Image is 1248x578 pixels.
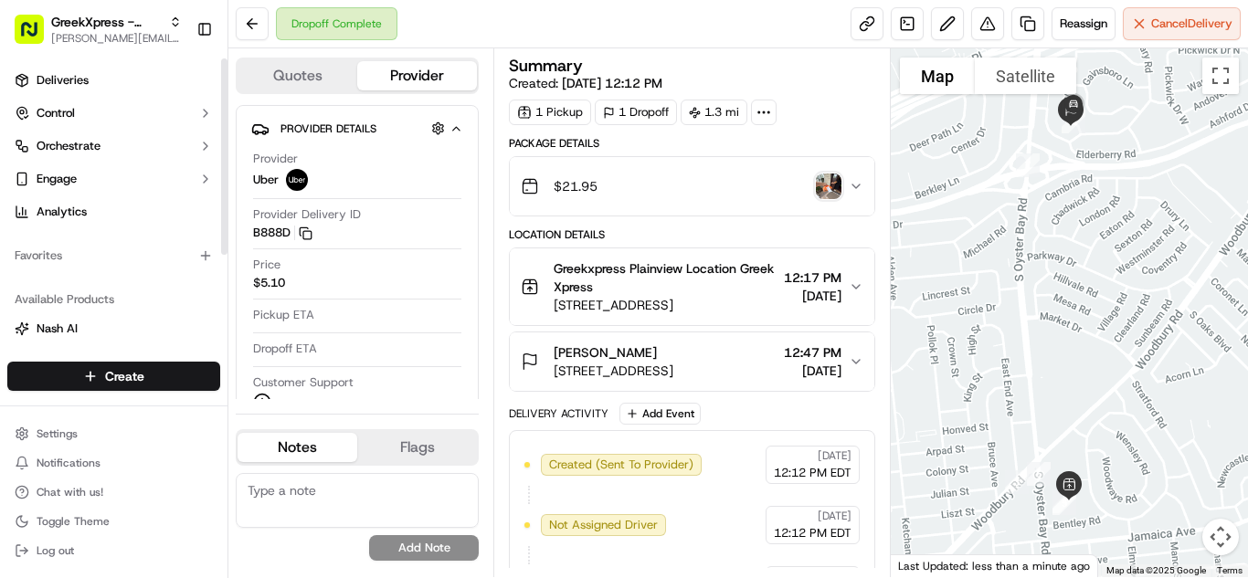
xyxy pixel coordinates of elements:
[7,285,220,314] div: Available Products
[105,367,144,385] span: Create
[7,450,220,476] button: Notifications
[509,227,875,242] div: Location Details
[1060,16,1107,32] span: Reassign
[816,173,841,199] img: photo_proof_of_delivery image
[15,321,213,337] a: Nash AI
[509,58,583,74] h3: Summary
[509,74,662,92] span: Created:
[562,75,662,91] span: [DATE] 12:12 PM
[1123,7,1241,40] button: CancelDelivery
[549,517,658,533] span: Not Assigned Driver
[1106,565,1206,575] span: Map data ©2025 Google
[7,479,220,505] button: Chat with us!
[1020,455,1058,493] div: 6
[37,485,103,499] span: Chat with us!
[784,343,841,362] span: 12:47 PM
[357,433,477,462] button: Flags
[37,105,75,121] span: Control
[891,554,1098,577] div: Last Updated: less than a minute ago
[37,321,78,337] span: Nash AI
[554,343,657,362] span: [PERSON_NAME]
[253,206,361,223] span: Provider Delivery ID
[1151,16,1232,32] span: Cancel Delivery
[1045,484,1084,522] div: 5
[1202,519,1239,555] button: Map camera controls
[253,151,298,167] span: Provider
[7,241,220,270] div: Favorites
[51,13,162,31] button: GreekXpress - Plainview
[37,543,74,558] span: Log out
[7,164,220,194] button: Engage
[253,341,317,357] span: Dropoff ETA
[818,509,851,523] span: [DATE]
[238,433,357,462] button: Notes
[7,314,220,343] button: Nash AI
[509,100,591,125] div: 1 Pickup
[51,31,182,46] button: [PERSON_NAME][EMAIL_ADDRESS][DOMAIN_NAME]
[619,403,701,425] button: Add Event
[554,259,777,296] span: Greekxpress Plainview Location Greek Xpress
[554,362,673,380] span: [STREET_ADDRESS]
[510,332,874,391] button: [PERSON_NAME][STREET_ADDRESS]12:47 PM[DATE]
[510,248,874,325] button: Greekxpress Plainview Location Greek Xpress[STREET_ADDRESS]12:17 PM[DATE]
[595,100,677,125] div: 1 Dropoff
[1054,102,1093,141] div: 8
[7,421,220,447] button: Settings
[253,225,312,241] button: B888D
[818,448,851,463] span: [DATE]
[784,362,841,380] span: [DATE]
[7,7,189,51] button: GreekXpress - Plainview[PERSON_NAME][EMAIL_ADDRESS][DOMAIN_NAME]
[7,66,220,95] a: Deliveries
[253,307,314,323] span: Pickup ETA
[975,58,1076,94] button: Show satellite imagery
[774,465,851,481] span: 12:12 PM EDT
[554,296,777,314] span: [STREET_ADDRESS]
[7,197,220,226] a: Analytics
[7,509,220,534] button: Toggle Theme
[784,287,841,305] span: [DATE]
[37,171,77,187] span: Engage
[280,121,376,136] span: Provider Details
[357,61,477,90] button: Provider
[7,131,220,161] button: Orchestrate
[681,100,747,125] div: 1.3 mi
[998,463,1036,501] div: 3
[510,157,874,215] button: $21.95photo_proof_of_delivery image
[895,553,956,577] img: Google
[900,58,975,94] button: Show street map
[253,257,280,273] span: Price
[1052,7,1116,40] button: Reassign
[37,456,100,470] span: Notifications
[1009,146,1047,184] div: 7
[784,268,841,287] span: 12:17 PM
[509,406,608,421] div: Delivery Activity
[253,275,285,291] span: $5.10
[37,514,110,529] span: Toggle Theme
[37,138,100,154] span: Orchestrate
[7,362,220,391] button: Create
[37,72,89,89] span: Deliveries
[253,172,279,188] span: Uber
[549,457,693,473] span: Created (Sent To Provider)
[238,61,357,90] button: Quotes
[7,99,220,128] button: Control
[37,426,78,441] span: Settings
[253,374,354,391] span: Customer Support
[286,169,308,191] img: uber-new-logo.jpeg
[1217,565,1243,575] a: Terms (opens in new tab)
[895,553,956,577] a: Open this area in Google Maps (opens a new window)
[251,113,463,143] button: Provider Details
[7,538,220,563] button: Log out
[774,525,851,541] span: 12:12 PM EDT
[37,204,87,220] span: Analytics
[1202,58,1239,94] button: Toggle fullscreen view
[554,177,598,195] span: $21.95
[509,136,875,151] div: Package Details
